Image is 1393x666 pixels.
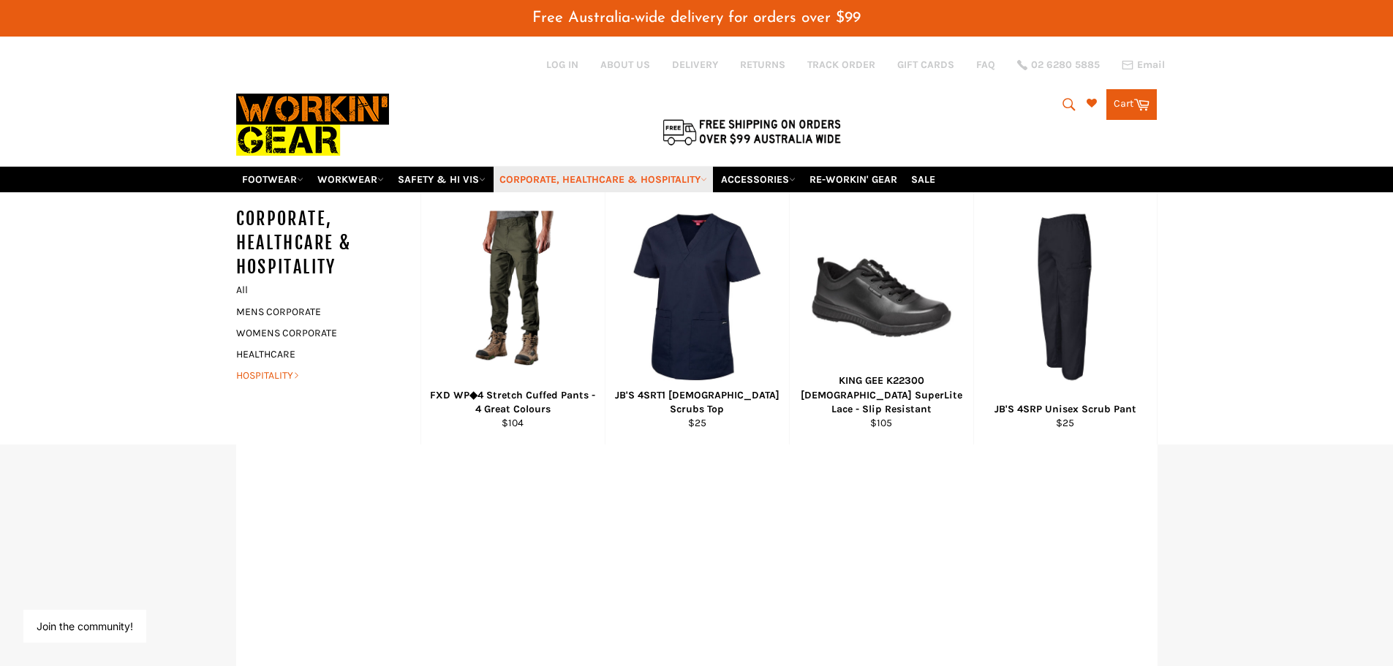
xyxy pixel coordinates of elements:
a: FOOTWEAR [236,167,309,192]
div: JB'S 4SRP Unisex Scrub Pant [983,402,1147,416]
img: KING GEE K22300 Ladies SuperLite Lace - Workin Gear [808,253,955,341]
a: RE-WORKIN' GEAR [804,167,903,192]
a: Email [1122,59,1165,71]
h5: CORPORATE, HEALTHCARE & HOSPITALITY [236,207,420,279]
a: WORKWEAR [312,167,390,192]
div: JB'S 4SRT1 [DEMOGRAPHIC_DATA] Scrubs Top [614,388,779,417]
a: MENS CORPORATE [229,301,406,322]
span: 02 6280 5885 [1031,60,1100,70]
a: KING GEE K22300 Ladies SuperLite Lace - Workin Gear KING GEE K22300 [DEMOGRAPHIC_DATA] SuperLite ... [789,192,973,444]
a: GIFT CARDS [897,58,954,72]
a: HEALTHCARE [229,344,406,365]
a: ACCESSORIES [715,167,801,192]
div: $25 [614,416,779,430]
div: $25 [983,416,1147,430]
a: FXD WP◆4 Stretch Cuffed Pants - 4 Great Colours - Workin' Gear FXD WP◆4 Stretch Cuffed Pants - 4 ... [420,192,605,444]
a: JB'S 4SRT1 Ladies Scrubs Top - Workin' Gear JB'S 4SRT1 [DEMOGRAPHIC_DATA] Scrubs Top $25 [605,192,789,444]
a: CORPORATE, HEALTHCARE & HOSPITALITY [494,167,713,192]
img: JB'S 4SRT1 Ladies Scrubs Top - Workin' Gear [627,211,767,382]
a: 02 6280 5885 [1017,60,1100,70]
a: HOSPITALITY [229,365,406,386]
a: ABOUT US [600,58,650,72]
a: FAQ [976,58,995,72]
a: JB'S 4SRP Unisex Scrub Pant - Workin' Gear JB'S 4SRP Unisex Scrub Pant $25 [973,192,1158,444]
div: $104 [430,416,595,430]
div: FXD WP◆4 Stretch Cuffed Pants - 4 Great Colours [430,388,595,417]
span: Email [1137,60,1165,70]
a: Cart [1106,89,1157,120]
img: Flat $9.95 shipping Australia wide [660,116,843,147]
span: Free Australia-wide delivery for orders over $99 [532,10,861,26]
a: TRACK ORDER [807,58,875,72]
a: Log in [546,58,578,71]
img: FXD WP◆4 Stretch Cuffed Pants - 4 Great Colours - Workin' Gear [456,211,570,382]
div: KING GEE K22300 [DEMOGRAPHIC_DATA] SuperLite Lace - Slip Resistant [799,374,964,416]
a: SAFETY & HI VIS [392,167,491,192]
a: SALE [905,167,941,192]
a: DELIVERY [672,58,718,72]
img: JB'S 4SRP Unisex Scrub Pant - Workin' Gear [995,211,1136,382]
button: Join the community! [37,620,133,632]
div: $105 [799,416,964,430]
a: WOMENS CORPORATE [229,322,406,344]
img: Workin Gear leaders in Workwear, Safety Boots, PPE, Uniforms. Australia's No.1 in Workwear [236,83,389,166]
a: RETURNS [740,58,785,72]
a: All [229,279,420,300]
